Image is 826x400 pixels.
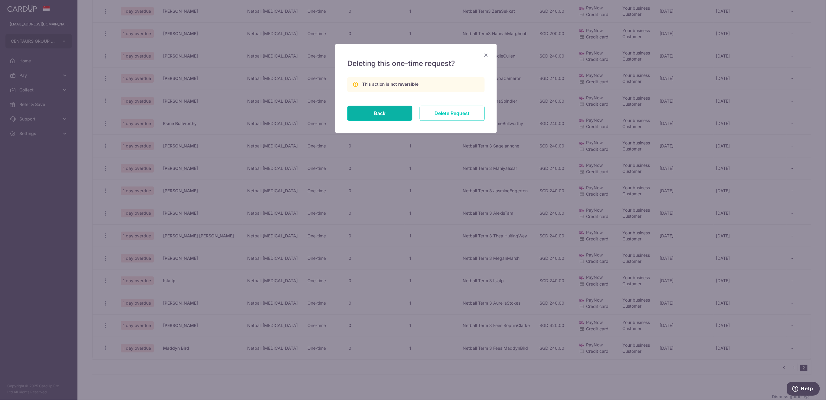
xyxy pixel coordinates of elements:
[483,50,488,59] span: ×
[787,382,820,397] iframe: Opens a widget where you can find more information
[362,81,418,87] div: This action is not reversible
[347,59,485,68] h5: Deleting this one-time request?
[347,106,412,121] button: Back
[482,51,490,58] button: Close
[420,106,485,121] input: Delete Request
